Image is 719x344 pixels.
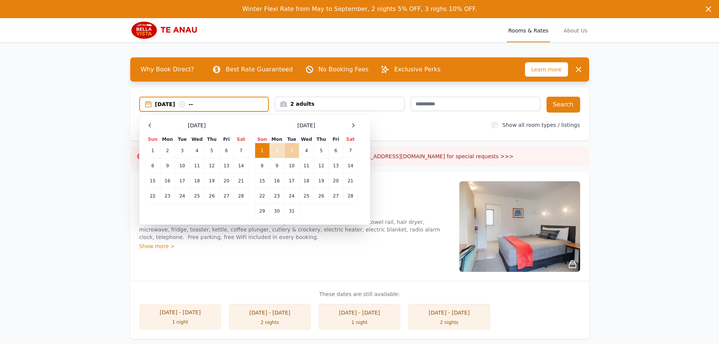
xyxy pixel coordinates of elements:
[205,188,219,204] td: 26
[175,136,189,143] th: Tue
[189,143,204,158] td: 4
[329,158,343,173] td: 13
[343,188,358,204] td: 28
[297,122,315,129] span: [DATE]
[394,65,440,74] p: Exclusive Perks
[416,309,483,316] div: [DATE] - [DATE]
[188,122,206,129] span: [DATE]
[416,319,483,325] div: 2 nights
[219,136,234,143] th: Fri
[189,173,204,188] td: 18
[145,143,160,158] td: 1
[242,5,477,12] span: Winter Flexi Rate from May to September, 2 nights 5% OFF, 3 nighs 10% OFF.
[234,158,248,173] td: 14
[135,62,200,77] span: Why Book Direct?
[205,173,219,188] td: 19
[160,158,175,173] td: 9
[175,173,189,188] td: 17
[343,143,358,158] td: 7
[255,158,269,173] td: 8
[343,136,358,143] th: Sat
[269,188,284,204] td: 23
[255,188,269,204] td: 22
[130,21,203,39] img: Bella Vista Te Anau
[326,309,393,316] div: [DATE] - [DATE]
[502,122,580,128] label: Show all room types / listings
[147,309,214,316] div: [DATE] - [DATE]
[507,18,550,42] a: Rooms & Rates
[219,143,234,158] td: 6
[219,188,234,204] td: 27
[175,143,189,158] td: 3
[255,143,269,158] td: 1
[269,173,284,188] td: 16
[284,136,299,143] th: Tue
[284,188,299,204] td: 24
[314,136,329,143] th: Thu
[319,65,369,74] p: No Booking Fees
[269,136,284,143] th: Mon
[329,188,343,204] td: 27
[299,173,314,188] td: 18
[284,173,299,188] td: 17
[299,158,314,173] td: 11
[314,188,329,204] td: 26
[236,319,303,325] div: 2 nights
[269,158,284,173] td: 9
[139,218,450,241] p: Ground floor and upstairs studios, a Queen bed, writing desk, shower en suite, heated towel rail,...
[562,18,589,42] a: About Us
[139,290,580,298] p: These dates are still available:
[145,188,160,204] td: 22
[314,143,329,158] td: 5
[343,158,358,173] td: 14
[547,97,580,113] button: Search
[314,173,329,188] td: 19
[236,309,303,316] div: [DATE] - [DATE]
[145,173,160,188] td: 15
[219,158,234,173] td: 13
[189,188,204,204] td: 25
[284,204,299,219] td: 31
[329,143,343,158] td: 6
[234,173,248,188] td: 21
[255,204,269,219] td: 29
[284,143,299,158] td: 3
[234,136,248,143] th: Sat
[219,173,234,188] td: 20
[205,136,219,143] th: Thu
[525,62,568,77] span: Learn more
[275,100,404,108] div: 2 adults
[175,188,189,204] td: 24
[205,158,219,173] td: 12
[269,143,284,158] td: 2
[145,158,160,173] td: 8
[255,173,269,188] td: 15
[329,173,343,188] td: 20
[160,188,175,204] td: 23
[269,204,284,219] td: 30
[299,136,314,143] th: Wed
[314,158,329,173] td: 12
[175,158,189,173] td: 10
[234,188,248,204] td: 28
[326,319,393,325] div: 1 night
[145,136,160,143] th: Sun
[147,319,214,325] div: 1 night
[160,173,175,188] td: 16
[299,188,314,204] td: 25
[160,143,175,158] td: 2
[189,136,204,143] th: Wed
[329,136,343,143] th: Fri
[255,136,269,143] th: Sun
[284,158,299,173] td: 10
[299,143,314,158] td: 4
[139,242,450,250] div: Show more >
[189,158,204,173] td: 11
[160,136,175,143] th: Mon
[155,100,268,108] div: [DATE] --
[205,143,219,158] td: 5
[343,173,358,188] td: 21
[226,65,293,74] p: Best Rate Guaranteed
